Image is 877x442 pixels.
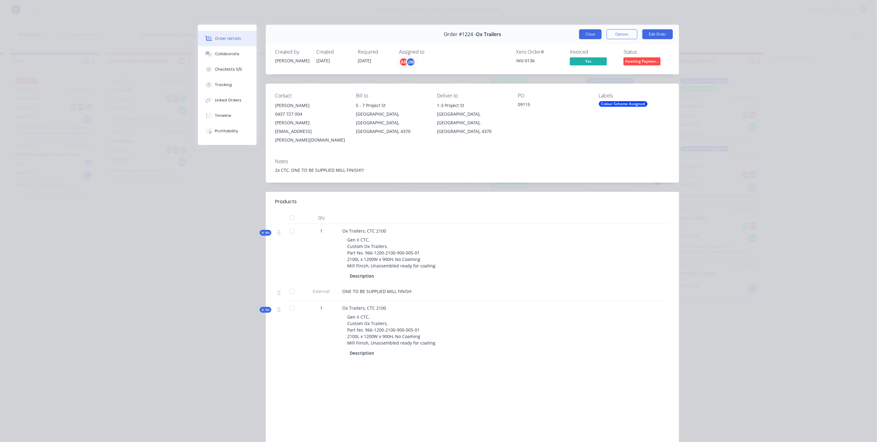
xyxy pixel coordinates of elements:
[215,97,242,103] div: Linked Orders
[347,237,435,269] span: Gen II CTC, Custom Ox Trailers, Part No. 966-1200-2100-900-005-01 2100L x 1200W x 900H, No Coamin...
[260,307,271,313] div: Kit
[215,67,242,72] div: Checklists 0/0
[516,57,562,64] div: INV-0136
[198,123,257,139] button: Profitability
[215,113,232,118] div: Timeline
[570,49,616,55] div: Invoiced
[198,46,257,62] button: Collaborate
[350,271,377,280] div: Description
[275,101,346,110] div: [PERSON_NAME]
[579,29,602,39] button: Close
[275,118,346,144] div: [PERSON_NAME][EMAIL_ADDRESS][PERSON_NAME][DOMAIN_NAME]
[316,58,330,64] span: [DATE]
[356,110,427,136] div: [GEOGRAPHIC_DATA], [GEOGRAPHIC_DATA], [GEOGRAPHIC_DATA], 4370
[215,51,240,57] div: Collaborate
[342,305,386,311] span: Ox Trailers, CTC 2100
[406,57,415,67] div: JW
[399,57,415,67] button: ARJW
[275,198,297,205] div: Products
[215,36,241,41] div: Order details
[275,159,670,164] div: Notes
[518,93,589,99] div: PO
[599,101,648,107] div: Colour Scheme Assigned
[599,93,670,99] div: Labels
[399,49,461,55] div: Assigned to
[518,101,589,110] div: 09115
[198,77,257,93] button: Tracking
[275,167,670,173] div: 2x CTC, ONE TO BE SUPPLIED MILL FINISH!!!
[476,31,501,37] span: Ox Trailers
[198,62,257,77] button: Checklists 0/0
[347,314,435,346] span: Gen II CTC, Custom Ox Trailers, Part No. 966-1200-2100-900-005-01 2100L x 1200W x 900H, No Coamin...
[350,349,377,357] div: Description
[215,82,232,88] div: Tracking
[624,49,670,55] div: Status
[642,29,673,39] button: Edit Order
[437,93,508,99] div: Deliver to
[275,57,309,64] div: [PERSON_NAME]
[607,29,637,39] button: Options
[320,228,323,234] span: 1
[516,49,562,55] div: Xero Order #
[198,31,257,46] button: Order details
[275,101,346,144] div: [PERSON_NAME]0437 727 004[PERSON_NAME][EMAIL_ADDRESS][PERSON_NAME][DOMAIN_NAME]
[437,101,508,110] div: 1-3 Project St
[260,230,271,236] div: Kit
[437,101,508,136] div: 1-3 Project St[GEOGRAPHIC_DATA], [GEOGRAPHIC_DATA], [GEOGRAPHIC_DATA], 4370
[358,58,371,64] span: [DATE]
[356,101,427,136] div: 5 - 7 Project St[GEOGRAPHIC_DATA], [GEOGRAPHIC_DATA], [GEOGRAPHIC_DATA], 4370
[316,49,350,55] div: Created
[261,230,270,235] span: Kit
[356,93,427,99] div: Bill to
[358,49,392,55] div: Required
[305,288,337,295] span: External
[303,212,340,224] div: Qty
[570,57,607,65] span: Yes
[342,288,411,294] span: ONE TO BE SUPPLIED MILL FINISH
[624,57,661,67] button: Awaiting Paymen...
[198,108,257,123] button: Timeline
[437,110,508,136] div: [GEOGRAPHIC_DATA], [GEOGRAPHIC_DATA], [GEOGRAPHIC_DATA], 4370
[198,93,257,108] button: Linked Orders
[275,49,309,55] div: Created by
[320,305,323,311] span: 1
[275,93,346,99] div: Contact
[624,57,661,65] span: Awaiting Paymen...
[215,128,238,134] div: Profitability
[261,308,270,312] span: Kit
[444,31,476,37] span: Order #1224 -
[342,228,386,234] span: Ox Trailers, CTC 2100
[356,101,427,110] div: 5 - 7 Project St
[399,57,408,67] div: AR
[275,110,346,118] div: 0437 727 004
